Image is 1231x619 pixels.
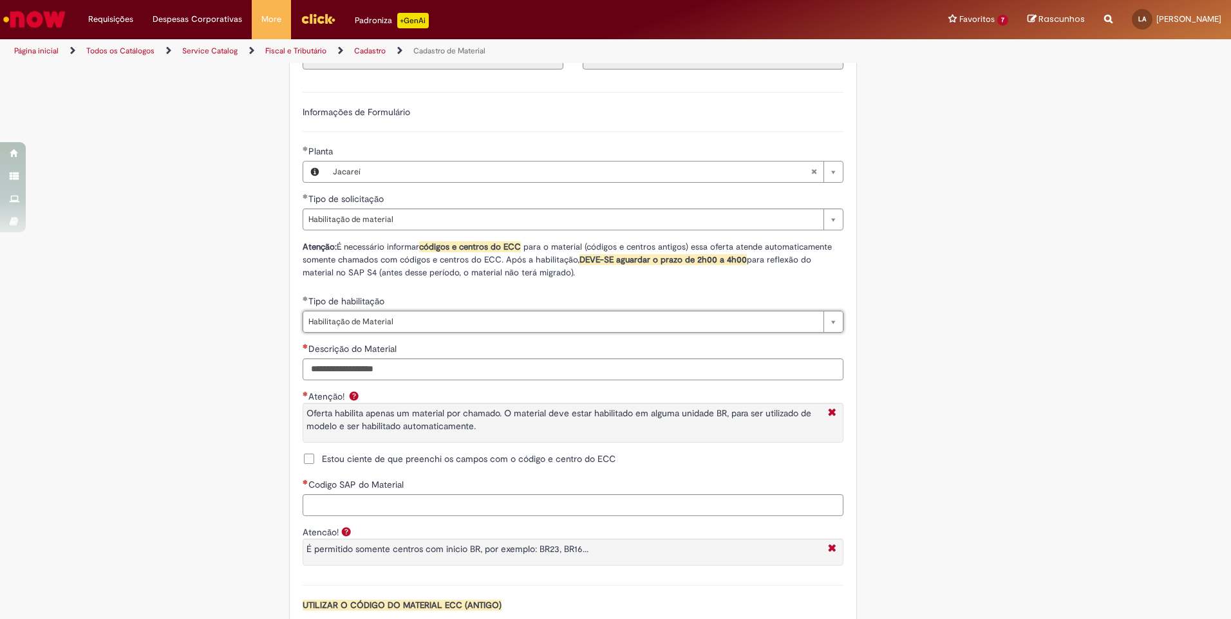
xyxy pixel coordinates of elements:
span: Necessários - Planta [308,145,335,157]
label: Informações de Formulário [303,106,410,118]
span: Jacareí [333,162,811,182]
span: Despesas Corporativas [153,13,242,26]
span: códigos e centros do ECC [419,241,521,252]
input: Codigo SAP do Material [303,494,843,516]
span: More [261,13,281,26]
span: [PERSON_NAME] [1156,14,1221,24]
p: Oferta habilita apenas um material por chamado. O material deve estar habilitado em alguma unidad... [306,407,822,432]
img: ServiceNow [1,6,68,32]
a: Cadastro de Material [413,46,485,56]
i: Fechar More information Por question_atencao [825,542,840,556]
span: Favoritos [959,13,995,26]
span: Obrigatório Preenchido [303,146,308,151]
span: É necessário informar para o material (códigos e centros antigos) essa oferta atende automaticame... [303,241,832,278]
a: Rascunhos [1028,14,1085,26]
a: Fiscal e Tributário [265,46,326,56]
a: Página inicial [14,46,59,56]
abbr: Limpar campo Planta [804,162,823,182]
img: click_logo_yellow_360x200.png [301,9,335,28]
a: Todos os Catálogos [86,46,155,56]
span: Necessários [303,344,308,349]
span: Atenção! [308,391,347,402]
div: Padroniza [355,13,429,28]
input: Descrição do Material [303,358,843,380]
span: Requisições [88,13,133,26]
span: Codigo SAP do Material [308,479,406,490]
span: Obrigatório [303,391,308,396]
span: 7 [997,15,1008,26]
span: Tipo de solicitação [308,193,386,205]
span: Habilitação de Material [308,311,817,332]
span: Descrição do Material [308,343,399,355]
span: Rascunhos [1038,13,1085,25]
i: Fechar More information Por question_aten_o [825,407,840,420]
button: Planta, Visualizar este registro Jacareí [303,162,326,182]
p: +GenAi [397,13,429,28]
span: Habilitação de material [308,209,817,230]
span: Necessários [303,479,308,485]
span: LA [1138,15,1146,23]
p: É permitido somente centros com inicio BR, por exemplo: BR23, BR16... [306,542,822,555]
label: Atencão! [303,526,339,538]
a: Cadastro [354,46,386,56]
span: Estou ciente de que preenchi os campos com o código e centro do ECC [322,452,615,465]
strong: DEVE-SE aguardar o prazo de 2h00 a 4h00 [579,254,747,265]
span: Obrigatório Preenchido [303,194,308,199]
span: Obrigatório Preenchido [303,296,308,301]
a: JacareíLimpar campo Planta [326,162,843,182]
ul: Trilhas de página [10,39,811,63]
strong: Atenção: [303,241,337,252]
a: Service Catalog [182,46,238,56]
span: Ajuda para Atencão! [339,526,354,537]
span: UTILIZAR O CÓDIGO DO MATERIAL ECC (ANTIGO) [303,600,502,611]
span: Ajuda para Atenção! [346,391,362,401]
span: Tipo de habilitação [308,295,387,307]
